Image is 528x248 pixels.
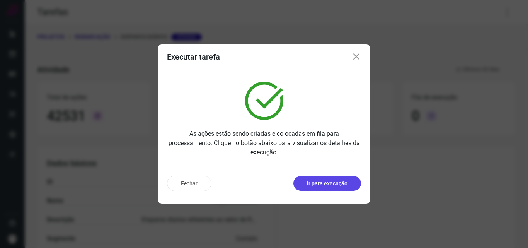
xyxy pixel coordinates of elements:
p: As ações estão sendo criadas e colocadas em fila para processamento. Clique no botão abaixo para ... [167,129,361,157]
img: verified.svg [245,82,283,120]
button: Fechar [167,176,211,191]
button: Ir para execução [293,176,361,191]
p: Ir para execução [307,180,347,188]
h3: Executar tarefa [167,52,220,62]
